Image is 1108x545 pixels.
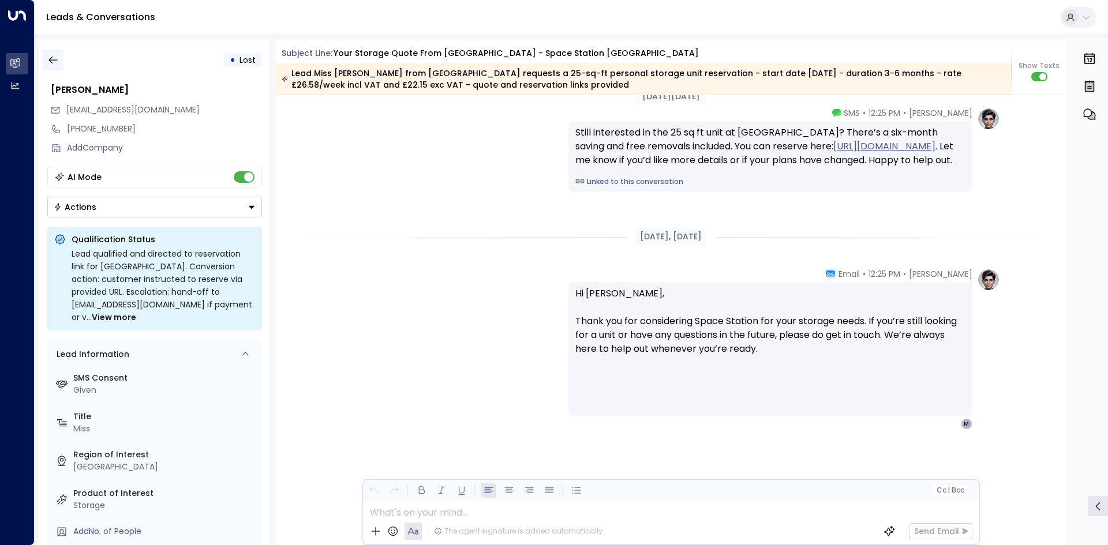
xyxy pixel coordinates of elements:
label: Title [73,411,257,423]
div: [DATE][DATE] [637,89,706,104]
span: Lost [239,54,256,66]
span: View more [92,311,136,324]
div: Still interested in the 25 sq ft unit at [GEOGRAPHIC_DATA]? There’s a six-month saving and free r... [575,126,965,167]
span: Email [839,268,860,280]
div: Given [73,384,257,396]
img: profile-logo.png [977,107,1000,130]
button: Cc|Bcc [931,485,968,496]
a: [URL][DOMAIN_NAME] [833,140,935,153]
div: Lead qualified and directed to reservation link for [GEOGRAPHIC_DATA]. Conversion action: custome... [72,247,255,324]
span: Cc Bcc [936,486,964,494]
div: Your storage quote from [GEOGRAPHIC_DATA] - Space Station [GEOGRAPHIC_DATA] [334,47,699,59]
div: [PHONE_NUMBER] [67,123,262,135]
a: Linked to this conversation [575,176,965,187]
p: Hi [PERSON_NAME], Thank you for considering Space Station for your storage needs. If you’re still... [575,287,965,370]
div: [GEOGRAPHIC_DATA] [73,461,257,473]
div: Lead Miss [PERSON_NAME] from [GEOGRAPHIC_DATA] requests a 25-sq-ft personal storage unit reservat... [282,67,1005,91]
span: | [948,486,950,494]
span: Show Texts [1019,61,1060,71]
span: Subject Line: [282,47,332,59]
div: Storage [73,499,257,512]
div: [PERSON_NAME] [51,83,262,97]
span: • [863,268,866,280]
div: Lead Information [53,348,129,360]
button: Undo [366,483,381,498]
div: AddNo. of People [73,525,257,538]
span: mannukang2001@gmail.com [66,104,200,116]
div: AI Mode [68,171,102,183]
span: • [903,268,906,280]
img: profile-logo.png [977,268,1000,291]
div: [DATE], [DATE] [635,228,706,245]
div: Miss [73,423,257,435]
label: SMS Consent [73,372,257,384]
label: Product of Interest [73,487,257,499]
p: Qualification Status [72,234,255,245]
div: • [230,50,235,70]
button: Redo [387,483,401,498]
a: Leads & Conversations [46,10,155,24]
span: 12:25 PM [869,268,900,280]
div: Button group with a nested menu [47,197,262,217]
span: • [863,107,866,119]
div: AddCompany [67,142,262,154]
span: [PERSON_NAME] [909,268,972,280]
span: [PERSON_NAME] [909,107,972,119]
div: The agent signature is added automatically [434,526,602,536]
button: Actions [47,197,262,217]
div: M [961,418,972,430]
div: Actions [54,202,96,212]
span: [EMAIL_ADDRESS][DOMAIN_NAME] [66,104,200,115]
span: SMS [844,107,860,119]
label: Region of Interest [73,449,257,461]
span: • [903,107,906,119]
span: 12:25 PM [869,107,900,119]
